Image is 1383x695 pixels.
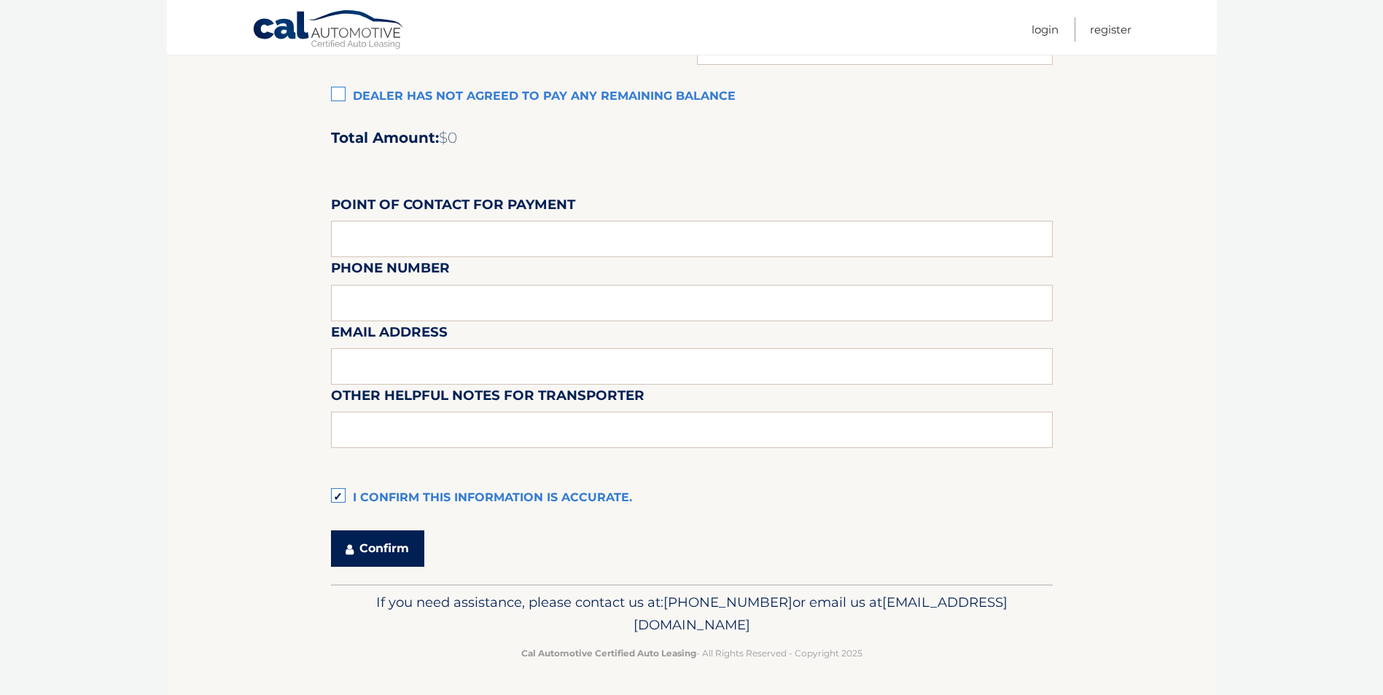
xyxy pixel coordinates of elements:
h2: Total Amount: [331,129,1053,147]
label: Other helpful notes for transporter [331,385,644,412]
a: Cal Automotive [252,9,405,52]
p: If you need assistance, please contact us at: or email us at [340,591,1043,637]
p: - All Rights Reserved - Copyright 2025 [340,645,1043,661]
strong: Cal Automotive Certified Auto Leasing [521,648,696,659]
label: Dealer has not agreed to pay any remaining balance [331,82,1053,111]
label: Email Address [331,321,448,348]
label: Point of Contact for Payment [331,194,575,221]
a: Login [1032,17,1059,42]
a: Register [1090,17,1131,42]
button: Confirm [331,530,424,567]
label: I confirm this information is accurate. [331,484,1053,513]
span: $0 [439,129,457,146]
span: [PHONE_NUMBER] [663,594,792,610]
